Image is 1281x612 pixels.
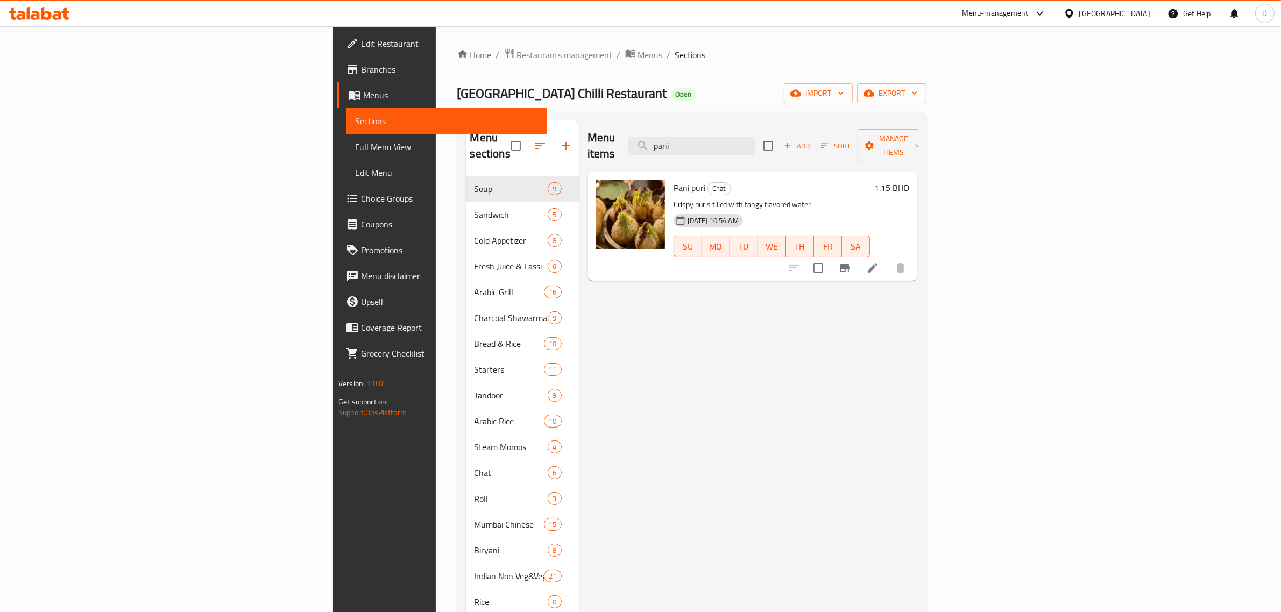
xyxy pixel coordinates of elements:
[674,236,702,257] button: SU
[466,202,579,227] div: Sandwich5
[337,237,547,263] a: Promotions
[475,286,544,298] span: Arabic Grill
[361,321,539,334] span: Coverage Report
[475,570,544,582] div: Indian Non Veg&Veg Curries
[596,180,665,249] img: Pani puri
[628,137,755,155] input: search
[337,263,547,289] a: Menu disclaimer
[683,216,743,226] span: [DATE] 10:54 AM
[548,260,561,273] div: items
[792,87,844,100] span: import
[466,305,579,331] div: Charcoal Shawarma9
[544,339,561,349] span: 10
[466,563,579,589] div: Indian Non Veg&Veg Curries21
[361,218,539,231] span: Coupons
[548,595,561,608] div: items
[337,56,547,82] a: Branches
[818,239,838,254] span: FR
[548,390,561,401] span: 9
[1079,8,1150,19] div: [GEOGRAPHIC_DATA]
[475,311,548,324] span: Charcoal Shawarma
[780,138,814,154] span: Add item
[706,239,726,254] span: MO
[475,208,548,221] span: Sandwich
[337,82,547,108] a: Menus
[475,440,548,453] span: Steam Momos
[588,130,615,162] h2: Menu items
[361,244,539,257] span: Promotions
[544,520,561,530] span: 15
[544,286,561,298] div: items
[466,460,579,486] div: Chat6
[337,340,547,366] a: Grocery Checklist
[346,160,547,186] a: Edit Menu
[361,347,539,360] span: Grocery Checklist
[814,236,842,257] button: FR
[355,140,539,153] span: Full Menu View
[475,363,544,376] span: Starters
[818,138,853,154] button: Sort
[504,48,613,62] a: Restaurants management
[544,571,561,581] span: 21
[457,48,926,62] nav: breadcrumb
[475,234,548,247] span: Cold Appetizer
[337,289,547,315] a: Upsell
[466,434,579,460] div: Steam Momos4
[807,257,830,279] span: Select to update
[355,166,539,179] span: Edit Menu
[544,570,561,582] div: items
[548,466,561,479] div: items
[544,416,561,426] span: 10
[866,87,918,100] span: export
[842,236,870,257] button: SA
[544,415,561,428] div: items
[361,192,539,205] span: Choice Groups
[363,89,539,102] span: Menus
[678,239,698,254] span: SU
[548,389,561,402] div: items
[625,48,663,62] a: Menus
[548,544,561,557] div: items
[475,415,544,428] span: Arabic Rice
[544,287,561,297] span: 16
[475,518,544,531] span: Mumbai Chinese
[708,182,731,195] span: Chat
[475,544,548,557] span: Biryani
[548,236,561,246] span: 8
[466,486,579,511] div: Roll3
[675,48,706,61] span: Sections
[832,255,858,281] button: Branch-specific-item
[548,210,561,220] span: 5
[466,382,579,408] div: Tandoor9
[475,260,548,273] span: Fresh Juice & Lassi
[475,466,548,479] span: Chat
[475,595,548,608] span: Rice
[466,253,579,279] div: Fresh Juice & Lassi6
[548,261,561,272] span: 6
[548,311,561,324] div: items
[548,442,561,452] span: 4
[671,88,696,101] div: Open
[671,90,696,99] span: Open
[548,313,561,323] span: 9
[346,108,547,134] a: Sections
[548,208,561,221] div: items
[544,363,561,376] div: items
[466,408,579,434] div: Arabic Rice10
[544,518,561,531] div: items
[337,211,547,237] a: Coupons
[548,468,561,478] span: 6
[544,337,561,350] div: items
[361,295,539,308] span: Upsell
[466,331,579,357] div: Bread & Rice10
[544,365,561,375] span: 11
[548,494,561,504] span: 3
[962,7,1029,20] div: Menu-management
[366,376,383,390] span: 1.0.0
[337,31,547,56] a: Edit Restaurant
[337,186,547,211] a: Choice Groups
